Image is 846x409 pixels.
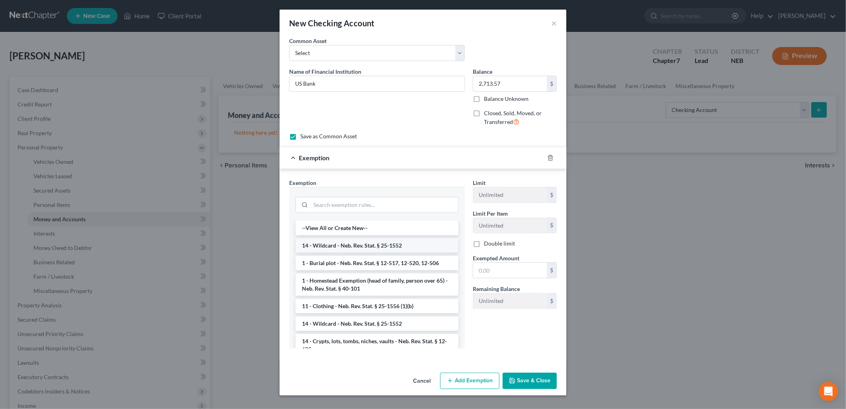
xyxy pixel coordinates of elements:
[473,263,547,278] input: 0.00
[484,110,542,125] span: Closed, Sold, Moved, or Transferred
[473,218,547,233] input: --
[289,18,375,29] div: New Checking Account
[547,263,556,278] div: $
[296,238,458,253] li: 14 - Wildcard - Neb. Rev. Stat. § 25-1552
[296,273,458,296] li: 1 - Homestead Exemption (head of family, person over 65) - Neb. Rev. Stat. § 40-101
[547,76,556,91] div: $
[407,374,437,389] button: Cancel
[547,293,556,309] div: $
[440,373,499,389] button: Add Exemption
[473,209,508,218] label: Limit Per Item
[296,299,458,313] li: 11 - Clothing - Neb. Rev. Stat. § 25-1556 (1)(b)
[473,285,520,293] label: Remaining Balance
[289,68,361,75] span: Name of Financial Institution
[296,334,458,356] li: 14 - Crypts, lots, tombs, niches, vaults - Neb. Rev. Stat. § 12-605
[473,67,492,76] label: Balance
[547,218,556,233] div: $
[484,95,529,103] label: Balance Unknown
[296,221,458,235] li: --View All or Create New--
[473,187,547,203] input: --
[290,76,464,91] input: Enter name...
[473,179,486,186] span: Limit
[289,37,327,45] label: Common Asset
[311,197,458,212] input: Search exemption rules...
[551,18,557,28] button: ×
[296,256,458,270] li: 1 - Burial plot - Neb. Rev. Stat. § 12-517, 12-520, 12-506
[289,179,316,186] span: Exemption
[300,132,357,140] label: Save as Common Asset
[473,293,547,309] input: --
[473,76,547,91] input: 0.00
[473,255,519,262] span: Exempted Amount
[484,240,515,248] label: Double limit
[819,382,838,401] div: Open Intercom Messenger
[299,154,329,161] span: Exemption
[547,187,556,203] div: $
[296,317,458,331] li: 14 - Wildcard - Neb. Rev. Stat. § 25-1552
[503,373,557,389] button: Save & Close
